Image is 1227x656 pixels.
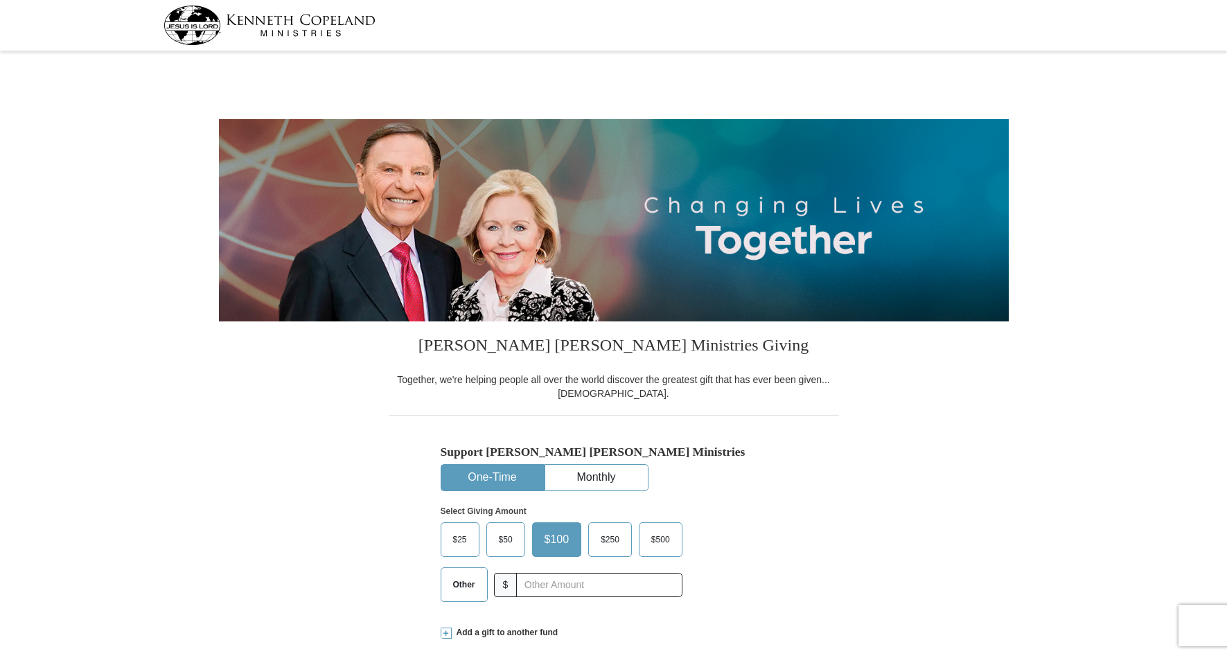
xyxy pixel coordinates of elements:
[516,573,682,597] input: Other Amount
[594,529,626,550] span: $250
[446,529,474,550] span: $25
[494,573,518,597] span: $
[452,627,558,639] span: Add a gift to another fund
[441,506,527,516] strong: Select Giving Amount
[446,574,482,595] span: Other
[441,445,787,459] h5: Support [PERSON_NAME] [PERSON_NAME] Ministries
[492,529,520,550] span: $50
[538,529,576,550] span: $100
[164,6,376,45] img: kcm-header-logo.svg
[389,373,839,400] div: Together, we're helping people all over the world discover the greatest gift that has ever been g...
[441,465,544,490] button: One-Time
[545,465,648,490] button: Monthly
[644,529,677,550] span: $500
[389,321,839,373] h3: [PERSON_NAME] [PERSON_NAME] Ministries Giving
